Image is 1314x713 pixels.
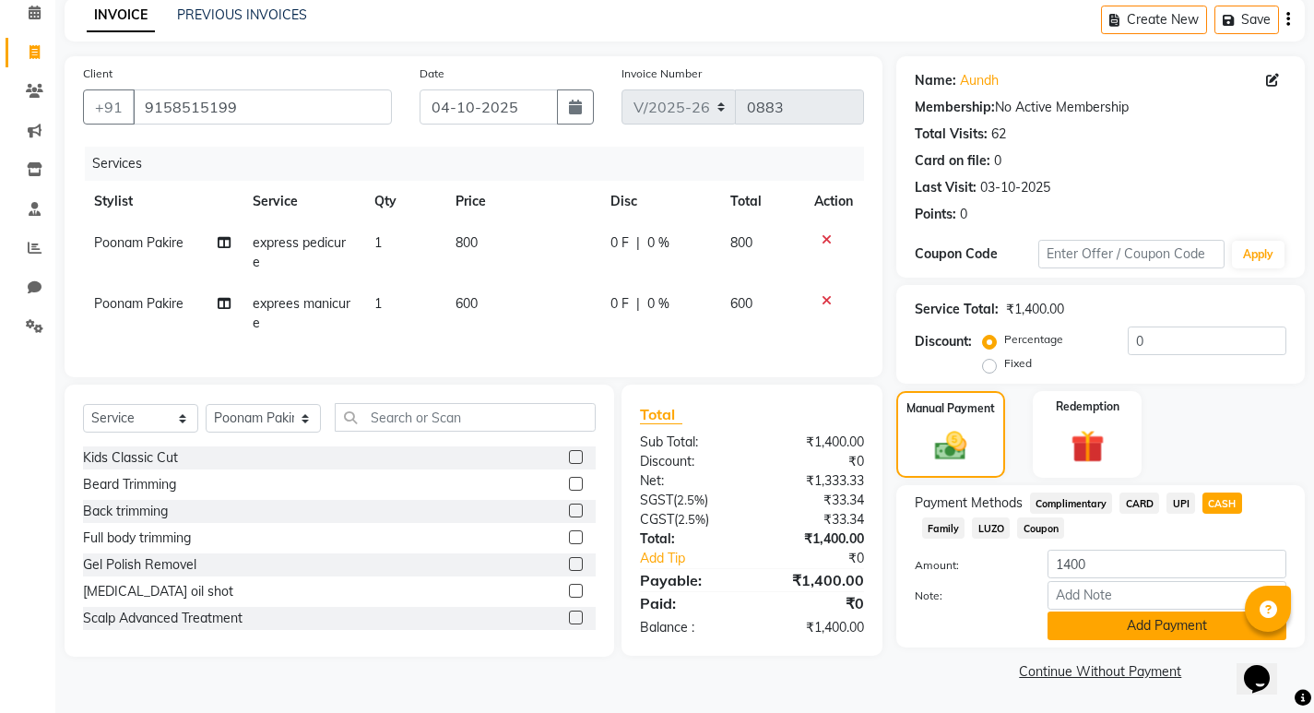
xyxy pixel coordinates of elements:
[915,71,956,90] div: Name:
[83,181,242,222] th: Stylist
[83,448,178,468] div: Kids Classic Cut
[677,493,704,507] span: 2.5%
[960,205,967,224] div: 0
[626,549,773,568] a: Add Tip
[1232,241,1284,268] button: Apply
[640,511,674,528] span: CGST
[626,471,752,491] div: Net:
[915,98,995,117] div: Membership:
[678,512,705,527] span: 2.5%
[621,65,702,82] label: Invoice Number
[752,569,877,591] div: ₹1,400.00
[915,300,999,319] div: Service Total:
[915,151,990,171] div: Card on file:
[83,609,243,628] div: Scalp Advanced Treatment
[83,555,196,575] div: Gel Polish Removel
[1038,240,1225,268] input: Enter Offer / Coupon Code
[752,452,877,471] div: ₹0
[1017,517,1064,539] span: Coupon
[1060,426,1115,468] img: _gift.svg
[1048,550,1286,578] input: Amount
[177,6,307,23] a: PREVIOUS INVOICES
[915,332,972,351] div: Discount:
[719,181,802,222] th: Total
[636,294,640,314] span: |
[374,234,382,251] span: 1
[253,295,350,331] span: exprees manicure
[1214,6,1279,34] button: Save
[960,71,999,90] a: Aundh
[94,234,183,251] span: Poonam Pakire
[1048,581,1286,610] input: Add Note
[915,125,988,144] div: Total Visits:
[906,400,995,417] label: Manual Payment
[626,569,752,591] div: Payable:
[83,529,191,548] div: Full body trimming
[94,295,183,312] span: Poonam Pakire
[1166,493,1195,514] span: UPI
[420,65,444,82] label: Date
[626,491,752,510] div: ( )
[922,517,965,539] span: Family
[253,234,346,270] span: express pedicure
[647,233,669,253] span: 0 %
[640,492,673,508] span: SGST
[915,493,1023,513] span: Payment Methods
[1237,639,1296,695] iframe: chat widget
[773,549,878,568] div: ₹0
[626,618,752,637] div: Balance :
[752,529,877,549] div: ₹1,400.00
[610,233,629,253] span: 0 F
[752,618,877,637] div: ₹1,400.00
[994,151,1001,171] div: 0
[752,471,877,491] div: ₹1,333.33
[980,178,1050,197] div: 03-10-2025
[901,588,1034,604] label: Note:
[456,234,478,251] span: 800
[752,592,877,614] div: ₹0
[599,181,719,222] th: Disc
[752,433,877,452] div: ₹1,400.00
[83,89,135,125] button: +91
[925,428,977,465] img: _cash.svg
[915,244,1038,264] div: Coupon Code
[1006,300,1064,319] div: ₹1,400.00
[640,405,682,424] span: Total
[363,181,444,222] th: Qty
[901,557,1034,574] label: Amount:
[915,178,977,197] div: Last Visit:
[626,433,752,452] div: Sub Total:
[626,510,752,529] div: ( )
[730,295,752,312] span: 600
[991,125,1006,144] div: 62
[85,147,878,181] div: Services
[1202,493,1242,514] span: CASH
[374,295,382,312] span: 1
[915,205,956,224] div: Points:
[626,592,752,614] div: Paid:
[1048,612,1286,640] button: Add Payment
[335,403,596,432] input: Search or Scan
[1119,493,1159,514] span: CARD
[610,294,629,314] span: 0 F
[133,89,392,125] input: Search by Name/Mobile/Email/Code
[83,475,176,494] div: Beard Trimming
[900,662,1301,682] a: Continue Without Payment
[636,233,640,253] span: |
[647,294,669,314] span: 0 %
[242,181,363,222] th: Service
[803,181,864,222] th: Action
[83,582,233,601] div: [MEDICAL_DATA] oil shot
[915,98,1286,117] div: No Active Membership
[626,452,752,471] div: Discount:
[626,529,752,549] div: Total:
[1030,493,1113,514] span: Complimentary
[83,65,112,82] label: Client
[1004,355,1032,372] label: Fixed
[1056,398,1119,415] label: Redemption
[1101,6,1207,34] button: Create New
[1004,331,1063,348] label: Percentage
[730,234,752,251] span: 800
[752,491,877,510] div: ₹33.34
[444,181,598,222] th: Price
